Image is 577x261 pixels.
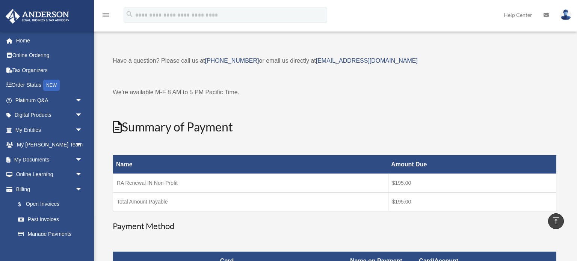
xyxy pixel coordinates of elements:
a: Billingarrow_drop_down [5,182,90,197]
a: My Documentsarrow_drop_down [5,152,94,167]
span: arrow_drop_down [75,122,90,138]
span: arrow_drop_down [75,108,90,123]
span: arrow_drop_down [75,152,90,167]
h2: Summary of Payment [113,119,556,136]
a: $Open Invoices [11,197,86,212]
a: Digital Productsarrow_drop_down [5,108,94,123]
a: Manage Payments [11,227,90,242]
th: Amount Due [388,155,556,173]
span: arrow_drop_down [75,93,90,108]
a: My Entitiesarrow_drop_down [5,122,94,137]
td: RA Renewal IN Non-Profit [113,173,388,192]
th: Name [113,155,388,173]
h3: Payment Method [113,220,556,232]
i: search [125,10,134,18]
a: Order StatusNEW [5,78,94,93]
a: Tax Organizers [5,63,94,78]
p: We're available M-F 8 AM to 5 PM Pacific Time. [113,87,556,98]
span: $ [22,200,26,209]
div: NEW [43,80,60,91]
a: Online Ordering [5,48,94,63]
p: Have a question? Please call us at or email us directly at [113,56,556,66]
span: arrow_drop_down [75,182,90,197]
span: arrow_drop_down [75,167,90,183]
a: Platinum Q&Aarrow_drop_down [5,93,94,108]
a: [PHONE_NUMBER] [205,57,259,64]
img: User Pic [560,9,571,20]
a: Home [5,33,94,48]
a: Online Learningarrow_drop_down [5,167,94,182]
a: [EMAIL_ADDRESS][DOMAIN_NAME] [316,57,418,64]
i: vertical_align_top [551,216,560,225]
a: Past Invoices [11,212,90,227]
a: vertical_align_top [548,213,564,229]
td: Total Amount Payable [113,192,388,211]
img: Anderson Advisors Platinum Portal [3,9,71,24]
td: $195.00 [388,192,556,211]
i: menu [101,11,110,20]
a: menu [101,13,110,20]
td: $195.00 [388,173,556,192]
span: arrow_drop_down [75,137,90,153]
a: My [PERSON_NAME] Teamarrow_drop_down [5,137,94,152]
